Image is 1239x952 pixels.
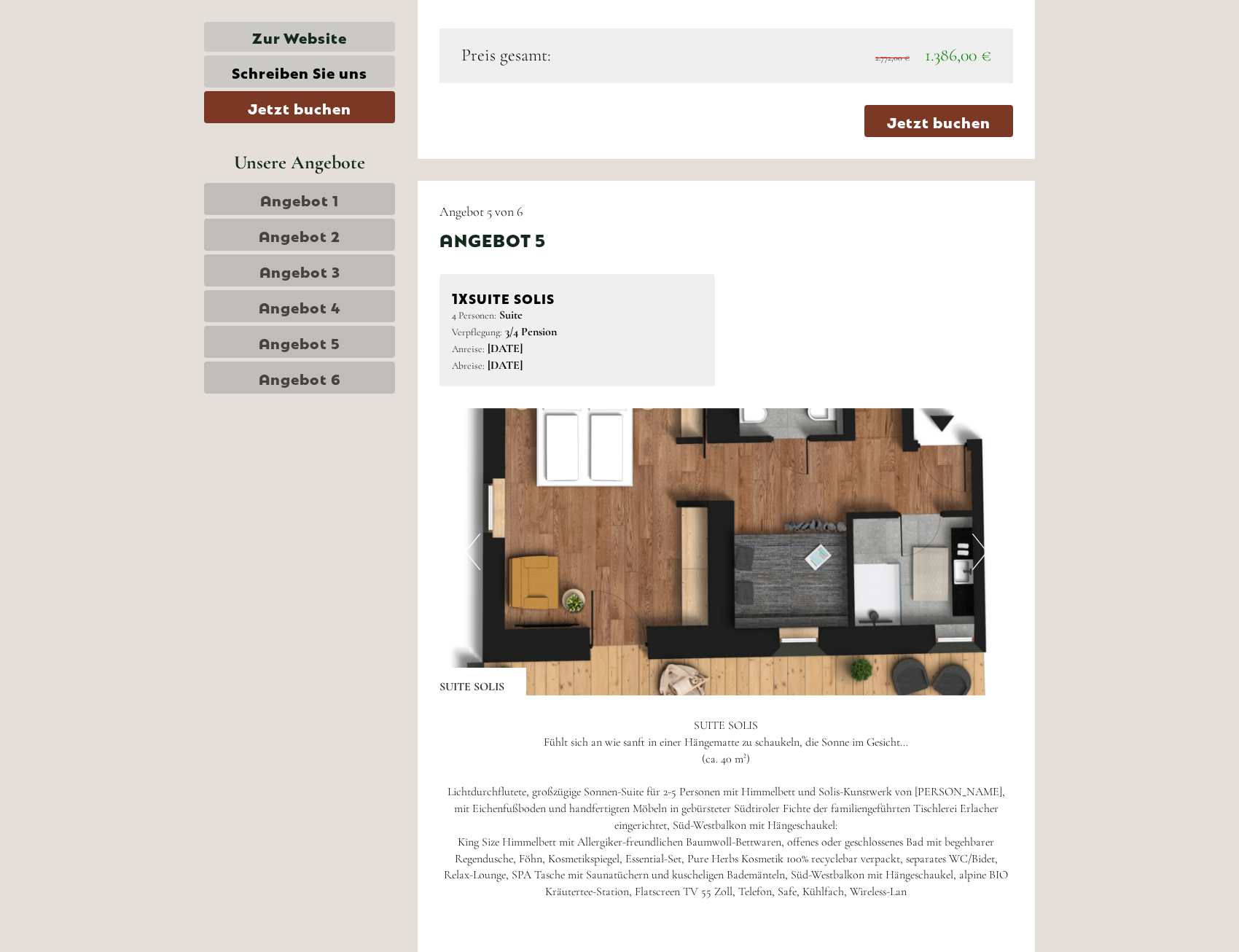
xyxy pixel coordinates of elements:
[465,534,480,570] button: Previous
[259,260,340,281] span: Angebot 3
[439,203,523,219] span: Angebot 5 von 6
[204,91,395,123] a: Jetzt buchen
[204,149,395,176] div: Unsere Angebote
[452,286,703,308] div: SUITE SOLIS
[439,408,1014,695] img: image
[204,22,395,52] a: Zur Website
[260,189,339,209] span: Angebot 1
[864,105,1013,137] a: Jetzt buchen
[452,359,485,372] small: Abreise:
[488,341,523,356] b: [DATE]
[439,668,526,695] div: SUITE SOLIS
[505,324,557,339] b: 3/4 Pension
[925,44,991,66] span: 1.386,00 €
[439,227,546,251] div: Angebot 5
[204,55,395,87] a: Schreiben Sie uns
[499,308,523,322] b: Suite
[488,358,523,372] b: [DATE]
[450,43,727,68] div: Preis gesamt:
[259,367,341,388] span: Angebot 6
[259,225,340,245] span: Angebot 2
[259,332,340,352] span: Angebot 5
[259,296,341,316] span: Angebot 4
[452,286,469,307] b: 1x
[972,534,988,570] button: Next
[875,52,910,63] span: 2.772,00 €
[439,717,1014,917] p: SUITE SOLIS Fühlt sich an wie sanft in einer Hängematte zu schaukeln, die Sonne im Gesicht... (ca...
[452,343,485,355] small: Anreise:
[452,326,502,338] small: Verpflegung:
[452,309,496,321] small: 4 Personen:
